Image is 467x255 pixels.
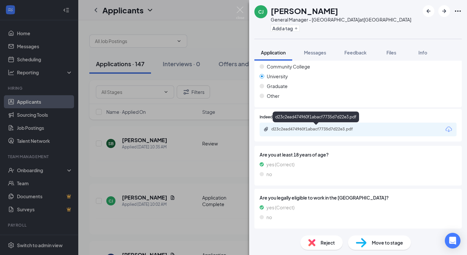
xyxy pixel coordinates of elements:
button: ArrowLeftNew [423,5,434,17]
div: Open Intercom Messenger [445,233,460,248]
svg: Plus [294,26,298,30]
div: d23c2ead474960f1abacf7735d7d22e3.pdf [271,127,363,132]
span: Are you at least 18 years of age? [260,151,457,158]
span: Community College [267,63,310,70]
svg: Ellipses [454,7,462,15]
h1: [PERSON_NAME] [271,5,338,16]
svg: Download [445,126,453,133]
span: Application [261,50,286,55]
div: d23c2ead474960f1abacf7735d7d22e3.pdf [273,112,359,122]
span: yes (Correct) [266,161,294,168]
span: Messages [304,50,326,55]
svg: ArrowLeftNew [425,7,432,15]
span: no [266,171,272,178]
span: University [267,73,288,80]
div: General Manager - [GEOGRAPHIC_DATA] at [GEOGRAPHIC_DATA] [271,16,411,23]
button: ArrowRight [438,5,450,17]
span: Files [386,50,396,55]
span: yes (Correct) [266,204,294,211]
span: Are you legally eligible to work in the [GEOGRAPHIC_DATA]? [260,194,457,201]
button: PlusAdd a tag [271,25,300,32]
span: Feedback [344,50,367,55]
span: Info [418,50,427,55]
span: Indeed Resume [260,114,288,120]
span: Other [267,92,279,99]
svg: Paperclip [264,127,269,132]
span: Reject [321,239,335,246]
svg: ArrowRight [440,7,448,15]
a: Paperclipd23c2ead474960f1abacf7735d7d22e3.pdf [264,127,369,133]
span: Graduate [267,82,288,90]
span: Move to stage [372,239,403,246]
span: no [266,214,272,221]
div: CJ [258,8,264,15]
